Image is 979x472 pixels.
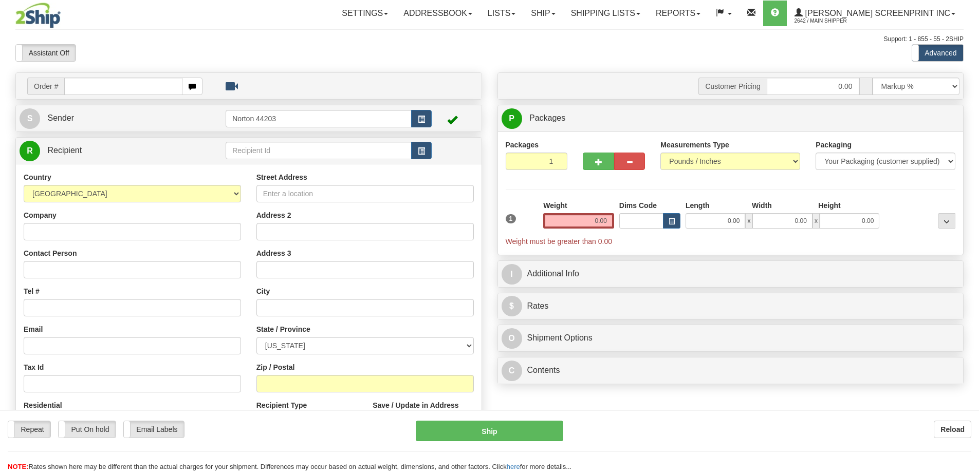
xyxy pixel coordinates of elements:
[373,400,473,421] label: Save / Update in Address Book
[124,421,184,438] label: Email Labels
[502,328,522,349] span: O
[502,360,960,381] a: CContents
[523,1,563,26] a: Ship
[934,421,971,438] button: Reload
[812,213,820,229] span: x
[416,421,563,441] button: Ship
[803,9,950,17] span: [PERSON_NAME] Screenprint Inc
[543,200,567,211] label: Weight
[24,286,40,296] label: Tel #
[334,1,396,26] a: Settings
[27,78,64,95] span: Order #
[563,1,648,26] a: Shipping lists
[502,264,522,285] span: I
[816,140,852,150] label: Packaging
[256,248,291,258] label: Address 3
[15,35,964,44] div: Support: 1 - 855 - 55 - 2SHIP
[507,463,520,470] a: here
[256,362,295,372] label: Zip / Postal
[59,421,116,438] label: Put On hold
[529,114,565,122] span: Packages
[648,1,708,26] a: Reports
[502,108,522,129] span: P
[47,114,74,122] span: Sender
[256,210,291,220] label: Address 2
[502,361,522,381] span: C
[745,213,752,229] span: x
[506,140,539,150] label: Packages
[8,421,50,438] label: Repeat
[698,78,766,95] span: Customer Pricing
[20,108,226,129] a: S Sender
[502,263,960,285] a: IAdditional Info
[226,110,412,127] input: Sender Id
[480,1,523,26] a: Lists
[619,200,657,211] label: Dims Code
[912,45,963,61] label: Advanced
[787,1,963,26] a: [PERSON_NAME] Screenprint Inc 2642 / Main Shipper
[502,296,522,316] span: $
[256,324,310,334] label: State / Province
[24,172,51,182] label: Country
[24,210,57,220] label: Company
[16,45,76,61] label: Assistant Off
[396,1,480,26] a: Addressbook
[256,286,270,296] label: City
[256,400,307,410] label: Recipient Type
[20,141,40,161] span: R
[24,362,44,372] label: Tax Id
[20,108,40,129] span: S
[15,3,61,28] img: logo2642.jpg
[24,248,77,258] label: Contact Person
[256,185,474,202] input: Enter a location
[686,200,710,211] label: Length
[47,146,82,155] span: Recipient
[256,172,307,182] label: Street Address
[818,200,841,211] label: Height
[502,328,960,349] a: OShipment Options
[506,214,516,223] span: 1
[8,463,28,470] span: NOTE:
[20,140,203,161] a: R Recipient
[502,108,960,129] a: P Packages
[502,296,960,317] a: $Rates
[506,237,613,246] span: Weight must be greater than 0.00
[226,142,412,159] input: Recipient Id
[24,324,43,334] label: Email
[940,425,965,433] b: Reload
[795,16,872,26] span: 2642 / Main Shipper
[752,200,772,211] label: Width
[660,140,729,150] label: Measurements Type
[24,400,62,410] label: Residential
[938,213,955,229] div: ...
